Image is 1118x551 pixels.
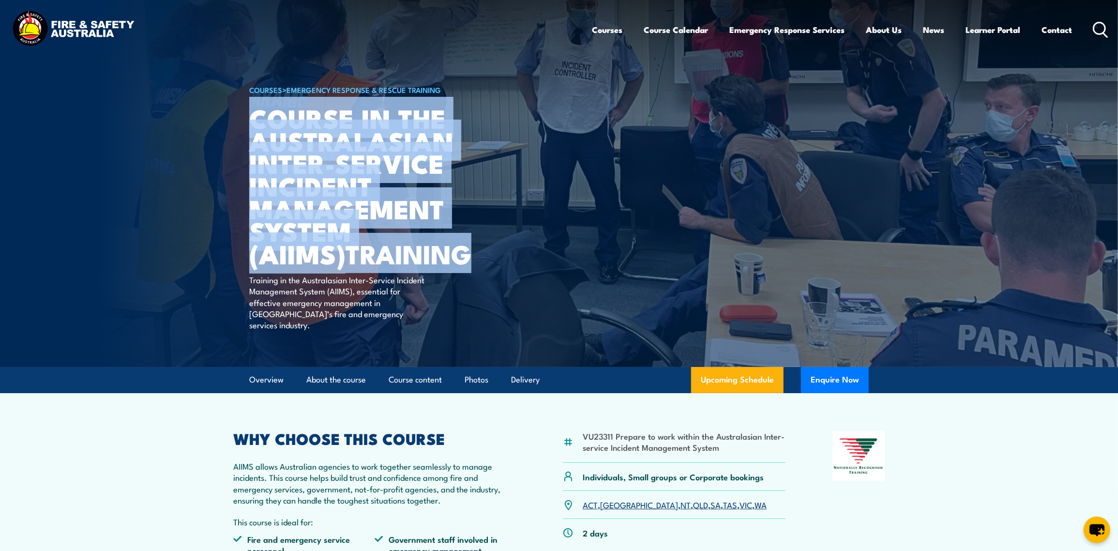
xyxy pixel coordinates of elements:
[740,499,752,510] a: VIC
[832,431,885,481] img: Nationally Recognised Training logo.
[233,516,516,527] p: This course is ideal for:
[346,233,471,273] strong: TRAINING
[966,17,1021,43] a: Learner Portal
[233,431,516,445] h2: WHY CHOOSE THIS COURSE
[233,460,516,506] p: AIIMS allows Australian agencies to work together seamlessly to manage incidents. This course hel...
[592,17,623,43] a: Courses
[680,499,691,510] a: NT
[583,430,786,453] li: VU23311 Prepare to work within the Australasian Inter-service Incident Management System
[755,499,767,510] a: WA
[730,17,845,43] a: Emergency Response Services
[583,471,764,482] p: Individuals, Small groups or Corporate bookings
[1084,517,1110,543] button: chat-button
[723,499,737,510] a: TAS
[511,367,540,393] a: Delivery
[583,499,767,510] p: , , , , , , ,
[923,17,945,43] a: News
[583,527,608,538] p: 2 days
[866,17,902,43] a: About Us
[600,499,678,510] a: [GEOGRAPHIC_DATA]
[249,84,488,95] h6: >
[249,274,426,331] p: Training in the Australasian Inter-Service Incident Management System (AIIMS), essential for effe...
[691,367,784,393] a: Upcoming Schedule
[465,367,488,393] a: Photos
[249,107,488,265] h1: Course in the Australasian Inter-service Incident Management System (AIIMS)
[583,499,598,510] a: ACT
[1042,17,1073,43] a: Contact
[249,84,282,95] a: COURSES
[287,84,441,95] a: Emergency Response & Rescue Training
[710,499,721,510] a: SA
[306,367,366,393] a: About the course
[389,367,442,393] a: Course content
[644,17,709,43] a: Course Calendar
[801,367,869,393] button: Enquire Now
[693,499,708,510] a: QLD
[249,367,284,393] a: Overview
